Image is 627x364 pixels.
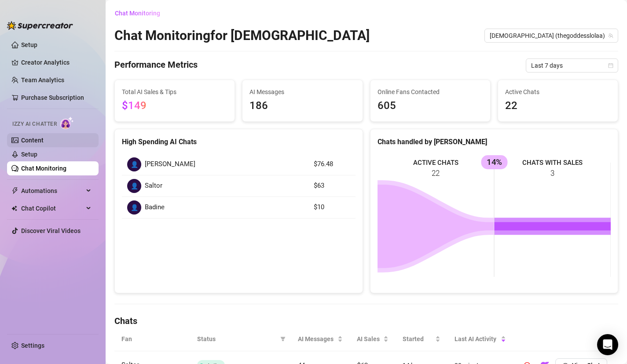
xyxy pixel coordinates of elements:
a: Setup [21,41,37,48]
span: Izzy AI Chatter [12,120,57,128]
img: AI Chatter [60,116,74,129]
div: Chats handled by [PERSON_NAME] [378,136,611,147]
img: Chat Copilot [11,205,17,211]
h4: Chats [114,315,618,327]
span: Online Fans Contacted [378,87,483,97]
span: calendar [608,63,613,68]
div: 👤 [127,200,141,215]
span: Active Chats [505,87,611,97]
a: Chat Monitoring [21,165,66,172]
th: Last AI Activity [447,327,513,351]
span: Started [403,334,433,344]
th: AI Messages [291,327,350,351]
span: filter [279,332,287,346]
th: Fan [114,327,190,351]
th: AI Sales [350,327,396,351]
span: Chat Copilot [21,201,84,215]
a: Team Analytics [21,76,64,84]
span: AI Sales [357,334,381,344]
span: team [608,33,613,38]
a: Content [21,137,44,144]
img: logo-BBDzfeDw.svg [7,21,73,30]
span: Goddess (thegoddesslolaa) [490,29,613,42]
a: Discover Viral Videos [21,227,81,234]
div: 👤 [127,179,141,193]
a: Creator Analytics [21,55,92,69]
span: Last 7 days [531,59,613,72]
span: 605 [378,98,483,114]
article: $76.48 [314,159,350,170]
span: thunderbolt [11,187,18,194]
a: Purchase Subscription [21,94,84,101]
span: Automations [21,184,84,198]
div: Open Intercom Messenger [597,334,618,355]
span: [PERSON_NAME] [145,159,195,170]
a: Settings [21,342,44,349]
article: $63 [314,181,350,191]
h2: Chat Monitoring for [DEMOGRAPHIC_DATA] [114,27,370,44]
div: High Spending AI Chats [122,136,356,147]
span: AI Messages [249,87,355,97]
div: 👤 [127,157,141,171]
span: Chat Monitoring [115,10,160,17]
span: Saltor [145,181,162,191]
article: $10 [314,202,350,213]
span: Badine [145,202,165,213]
a: Setup [21,151,37,158]
th: Started [396,327,447,351]
span: 186 [249,98,355,114]
span: 22 [505,98,611,114]
span: AI Messages [298,334,336,344]
span: Total AI Sales & Tips [122,87,227,97]
span: filter [280,336,286,342]
span: Last AI Activity [455,334,499,344]
button: Chat Monitoring [114,6,167,20]
h4: Performance Metrics [114,58,198,73]
span: Status [197,334,277,344]
span: $149 [122,99,147,112]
